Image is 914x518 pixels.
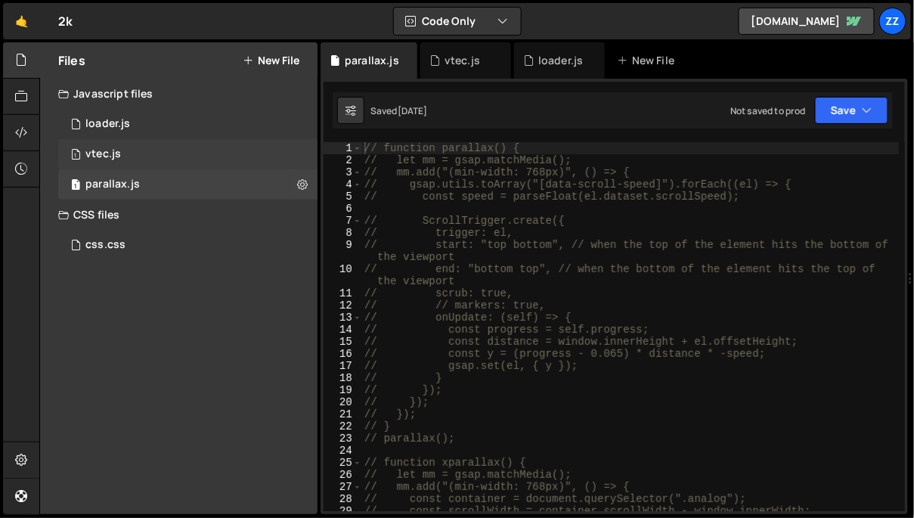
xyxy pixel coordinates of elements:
div: loader.js [538,53,583,68]
div: 27 [324,481,362,493]
div: 13 [324,312,362,324]
div: 28 [324,493,362,505]
div: 14 [324,324,362,336]
a: 🤙 [3,3,40,39]
div: vtec.js [445,53,480,68]
div: 16118/43416.js [58,109,318,139]
div: 7 [324,215,362,227]
div: vtec.js [85,147,121,161]
: 16118/43300.js [58,139,318,169]
div: 16118/43384.css [58,230,318,260]
div: 21 [324,408,362,420]
a: zz [879,8,906,35]
div: 24 [324,445,362,457]
div: 20 [324,396,362,408]
h2: Files [58,52,85,69]
div: parallax.js [85,178,140,191]
div: css.css [85,238,125,252]
div: 29 [324,505,362,517]
div: Javascript files [40,79,318,109]
div: 11 [324,287,362,299]
div: 26 [324,469,362,481]
button: New File [243,54,299,67]
div: 15 [324,336,362,348]
div: 18 [324,372,362,384]
div: 6 [324,203,362,215]
div: 3 [324,166,362,178]
span: 1 [71,180,80,192]
div: 1 [324,142,362,154]
div: 4 [324,178,362,191]
div: New File [617,53,680,68]
div: 23 [324,433,362,445]
div: 2k [58,12,73,30]
div: [DATE] [398,104,428,117]
div: Not saved to prod [730,104,806,117]
button: Code Only [394,8,521,35]
span: 1 [71,150,80,162]
div: 12 [324,299,362,312]
div: 25 [324,457,362,469]
div: parallax.js [345,53,399,68]
div: 2 [324,154,362,166]
div: 16118/43480.js [58,169,318,200]
div: Saved [370,104,428,117]
div: 22 [324,420,362,433]
button: Save [815,97,888,124]
a: [DOMAIN_NAME] [739,8,875,35]
div: 10 [324,263,362,287]
div: 16 [324,348,362,360]
div: loader.js [85,117,130,131]
div: 17 [324,360,362,372]
div: CSS files [40,200,318,230]
div: 9 [324,239,362,263]
div: 5 [324,191,362,203]
div: 8 [324,227,362,239]
div: 19 [324,384,362,396]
